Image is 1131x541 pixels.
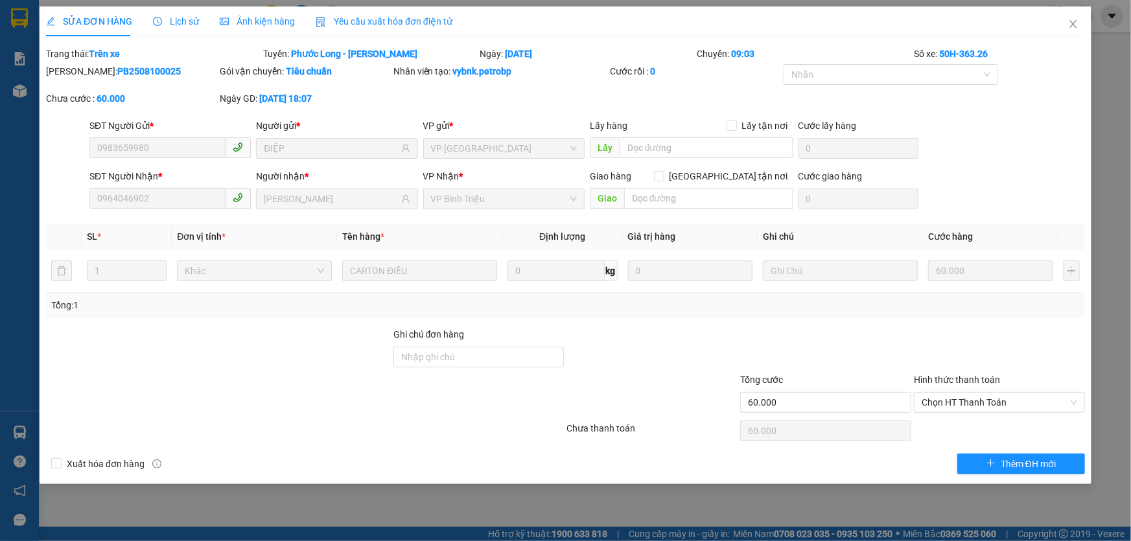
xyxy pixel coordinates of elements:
input: Cước giao hàng [799,189,918,209]
span: close-circle [1070,398,1078,406]
input: Tên người gửi [264,141,398,155]
input: Cước lấy hàng [799,138,918,159]
button: delete [51,260,72,281]
div: Chuyến: [695,47,913,61]
img: icon [316,17,326,27]
input: 0 [928,260,1053,281]
input: VD: Bàn, Ghế [342,260,497,281]
div: SĐT Người Gửi [89,119,251,133]
b: 50H-363.26 [939,49,988,59]
b: 60.000 [97,93,125,104]
b: Trên xe [89,49,120,59]
span: SỬA ĐƠN HÀNG [46,16,132,27]
button: plusThêm ĐH mới [957,454,1085,474]
span: kg [605,260,618,281]
span: phone [233,142,243,152]
span: VP Nhận [423,171,460,181]
span: [GEOGRAPHIC_DATA] tận nơi [664,169,793,183]
b: [DATE] 18:07 [259,93,312,104]
b: vybnk.petrobp [453,66,512,76]
span: Cước hàng [928,231,973,242]
div: Trạng thái: [45,47,262,61]
span: close [1068,19,1079,29]
input: Ghi Chú [763,260,918,281]
div: Tổng: 1 [51,298,437,312]
span: Định lượng [539,231,585,242]
span: user [401,194,410,203]
span: Khác [185,261,324,281]
input: Dọc đường [620,137,793,158]
div: Tuyến: [262,47,479,61]
b: PB2508100025 [117,66,181,76]
span: Giá trị hàng [628,231,676,242]
b: Tiêu chuẩn [286,66,332,76]
b: Phước Long - [PERSON_NAME] [291,49,417,59]
div: Cước rồi : [610,64,781,78]
span: clock-circle [153,17,162,26]
span: Tổng cước [740,374,783,385]
span: Xuất hóa đơn hàng [62,457,150,471]
span: Đơn vị tính [177,231,226,242]
div: VP gửi [423,119,585,133]
b: 09:03 [731,49,754,59]
span: SL [87,231,97,242]
span: Lấy tận nơi [737,119,793,133]
span: Thêm ĐH mới [1001,457,1056,471]
span: info-circle [152,459,161,468]
span: phone [233,192,243,203]
div: Ngày: [479,47,696,61]
div: Ngày GD: [220,91,391,106]
label: Ghi chú đơn hàng [393,329,465,340]
div: Nhân viên tạo: [393,64,608,78]
div: Chưa cước : [46,91,217,106]
b: 0 [650,66,655,76]
div: Số xe: [913,47,1086,61]
div: Người nhận [256,169,417,183]
input: 0 [628,260,753,281]
span: Ảnh kiện hàng [220,16,295,27]
div: Người gửi [256,119,417,133]
span: Lấy hàng [590,121,627,131]
input: Tên người nhận [264,192,398,206]
span: plus [986,459,996,469]
input: Ghi chú đơn hàng [393,347,565,367]
label: Cước giao hàng [799,171,863,181]
span: VP Bình Triệu [431,189,577,209]
span: Chọn HT Thanh Toán [922,393,1077,412]
button: plus [1064,260,1080,281]
span: edit [46,17,55,26]
span: Lấy [590,137,620,158]
b: [DATE] [506,49,533,59]
label: Hình thức thanh toán [914,374,1000,385]
span: Giao [590,188,624,209]
span: Giao hàng [590,171,631,181]
span: Yêu cầu xuất hóa đơn điện tử [316,16,452,27]
th: Ghi chú [758,224,923,249]
span: Tên hàng [342,231,384,242]
span: picture [220,17,229,26]
div: Gói vận chuyển: [220,64,391,78]
button: Close [1055,6,1091,43]
label: Cước lấy hàng [799,121,857,131]
div: [PERSON_NAME]: [46,64,217,78]
span: Lịch sử [153,16,199,27]
div: SĐT Người Nhận [89,169,251,183]
div: Chưa thanh toán [566,421,740,444]
span: user [401,144,410,153]
span: VP Phước Bình [431,139,577,158]
input: Dọc đường [624,188,793,209]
